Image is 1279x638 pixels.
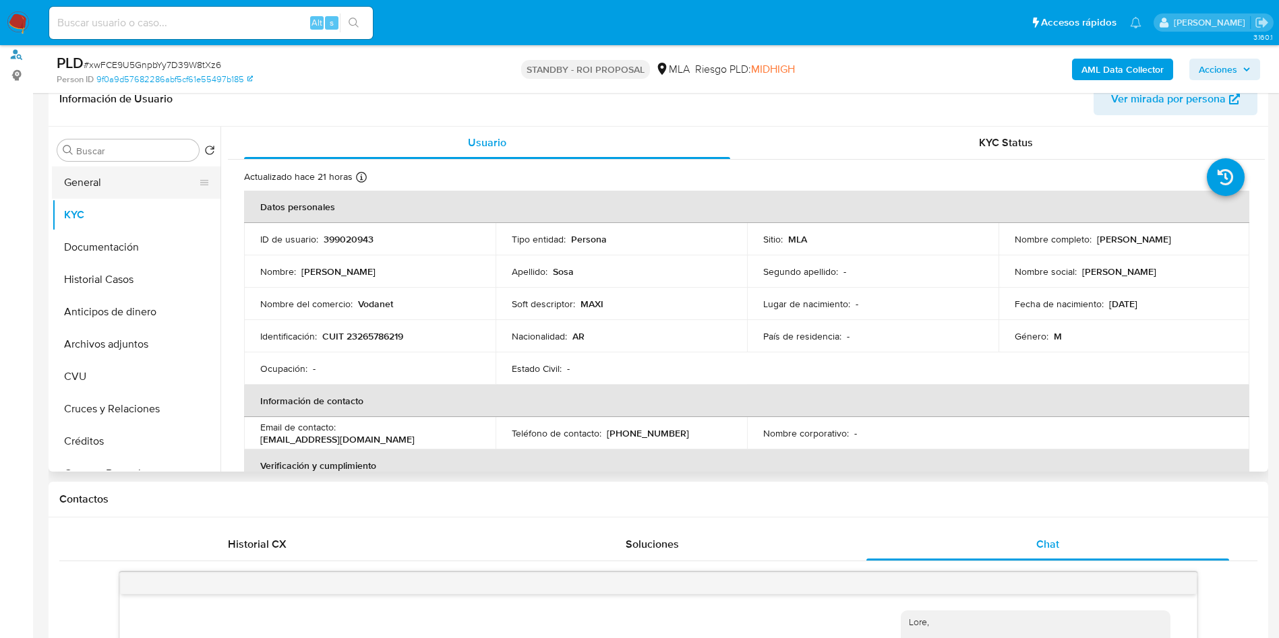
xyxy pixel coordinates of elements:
[260,362,307,375] p: Ocupación :
[553,265,574,278] p: Sosa
[52,296,220,328] button: Anticipos de dinero
[1082,265,1156,278] p: [PERSON_NAME]
[1015,330,1048,342] p: Género :
[52,457,220,490] button: Cuentas Bancarias
[59,92,173,106] h1: Información de Usuario
[571,233,607,245] p: Persona
[260,233,318,245] p: ID de usuario :
[96,73,253,86] a: 9f0a9d57682286abf5cf61e55497b185
[52,393,220,425] button: Cruces y Relaciones
[1189,59,1260,80] button: Acciones
[607,427,689,439] p: [PHONE_NUMBER]
[59,492,1257,506] h1: Contactos
[1255,15,1269,30] a: Salir
[1015,265,1077,278] p: Nombre social :
[763,298,850,310] p: Lugar de nacimiento :
[52,231,220,263] button: Documentación
[854,427,857,439] p: -
[751,61,795,77] span: MIDHIGH
[1081,59,1164,80] b: AML Data Collector
[260,298,353,310] p: Nombre del comercio :
[311,16,322,29] span: Alt
[695,62,795,77] span: Riesgo PLD:
[57,52,84,73] b: PLD
[1054,330,1062,342] p: M
[512,427,601,439] p: Teléfono de contacto :
[468,135,506,150] span: Usuario
[63,145,73,156] button: Buscar
[1094,83,1257,115] button: Ver mirada por persona
[244,449,1249,482] th: Verificación y cumplimiento
[1097,233,1171,245] p: [PERSON_NAME]
[763,330,841,342] p: País de residencia :
[228,536,287,552] span: Historial CX
[572,330,585,342] p: AR
[655,62,690,77] div: MLA
[52,360,220,393] button: CVU
[52,328,220,360] button: Archivos adjuntos
[260,265,296,278] p: Nombre :
[1109,298,1137,310] p: [DATE]
[581,298,603,310] p: MAXI
[1199,59,1237,80] span: Acciones
[521,60,650,79] p: STANDBY - ROI PROPOSAL
[512,265,547,278] p: Apellido :
[244,191,1249,223] th: Datos personales
[626,536,679,552] span: Soluciones
[512,362,562,375] p: Estado Civil :
[330,16,334,29] span: s
[512,330,567,342] p: Nacionalidad :
[301,265,376,278] p: [PERSON_NAME]
[1015,298,1104,310] p: Fecha de nacimiento :
[52,263,220,296] button: Historial Casos
[979,135,1033,150] span: KYC Status
[52,166,210,199] button: General
[84,58,221,71] span: # xwFCE9U5GnpbYy7D39W8tXz6
[763,427,849,439] p: Nombre corporativo :
[340,13,367,32] button: search-icon
[1036,536,1059,552] span: Chat
[358,298,393,310] p: Vodanet
[204,145,215,160] button: Volver al orden por defecto
[244,170,353,183] p: Actualizado hace 21 horas
[52,199,220,231] button: KYC
[1041,15,1117,30] span: Accesos rápidos
[260,421,336,433] p: Email de contacto :
[788,233,807,245] p: MLA
[847,330,850,342] p: -
[1130,17,1141,28] a: Notificaciones
[1015,233,1092,245] p: Nombre completo :
[76,145,194,157] input: Buscar
[1111,83,1226,115] span: Ver mirada por persona
[260,433,415,445] p: [EMAIL_ADDRESS][DOMAIN_NAME]
[313,362,316,375] p: -
[52,425,220,457] button: Créditos
[763,265,838,278] p: Segundo apellido :
[512,233,566,245] p: Tipo entidad :
[324,233,374,245] p: 399020943
[260,330,317,342] p: Identificación :
[244,385,1249,417] th: Información de contacto
[763,233,783,245] p: Sitio :
[567,362,570,375] p: -
[49,14,373,32] input: Buscar usuario o caso...
[856,298,858,310] p: -
[322,330,403,342] p: CUIT 23265786219
[512,298,575,310] p: Soft descriptor :
[1072,59,1173,80] button: AML Data Collector
[57,73,94,86] b: Person ID
[1253,32,1272,42] span: 3.160.1
[1174,16,1250,29] p: gustavo.deseta@mercadolibre.com
[843,265,846,278] p: -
